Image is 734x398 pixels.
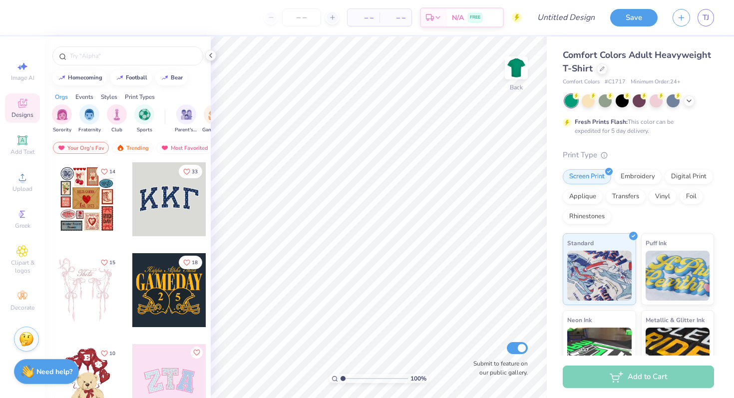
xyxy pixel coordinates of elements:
button: Like [179,256,202,269]
span: N/A [452,12,464,23]
span: 100 % [410,374,426,383]
span: Neon Ink [567,315,592,325]
div: Trending [112,142,153,154]
span: 18 [192,260,198,265]
div: Events [75,92,93,101]
span: Comfort Colors [563,78,600,86]
div: bear [171,75,183,80]
span: Decorate [10,304,34,312]
button: Like [179,165,202,178]
div: Print Types [125,92,155,101]
a: TJ [698,9,714,26]
img: most_fav.gif [57,144,65,151]
button: Like [96,165,120,178]
span: Upload [12,185,32,193]
div: filter for Parent's Weekend [175,104,198,134]
div: filter for Sorority [52,104,72,134]
strong: Need help? [36,367,72,377]
img: trend_line.gif [58,75,66,81]
img: Neon Ink [567,328,632,378]
button: Like [191,347,203,359]
img: trend_line.gif [116,75,124,81]
div: Foil [680,189,703,204]
span: Greek [15,222,30,230]
span: Parent's Weekend [175,126,198,134]
div: Embroidery [614,169,662,184]
span: Club [111,126,122,134]
img: Standard [567,251,632,301]
input: Try "Alpha" [69,51,197,61]
div: football [126,75,147,80]
strong: Fresh Prints Flash: [575,118,628,126]
button: filter button [134,104,154,134]
img: trending.gif [116,144,124,151]
img: Parent's Weekend Image [181,109,192,120]
button: Like [96,347,120,360]
button: football [110,70,152,85]
span: 15 [109,260,115,265]
img: Puff Ink [646,251,710,301]
span: Metallic & Glitter Ink [646,315,705,325]
img: trend_line.gif [161,75,169,81]
span: Sorority [53,126,71,134]
div: Digital Print [665,169,713,184]
img: Metallic & Glitter Ink [646,328,710,378]
span: Clipart & logos [5,259,40,275]
div: Applique [563,189,603,204]
div: Your Org's Fav [53,142,109,154]
button: bear [155,70,187,85]
div: Styles [101,92,117,101]
button: Save [610,9,658,26]
div: Transfers [606,189,646,204]
img: Club Image [111,109,122,120]
span: Game Day [202,126,225,134]
button: filter button [52,104,72,134]
div: Most Favorited [156,142,213,154]
span: Comfort Colors Adult Heavyweight T-Shirt [563,49,711,74]
span: Minimum Order: 24 + [631,78,681,86]
div: filter for Fraternity [78,104,101,134]
div: filter for Sports [134,104,154,134]
span: Designs [11,111,33,119]
button: filter button [175,104,198,134]
img: Back [506,58,526,78]
div: This color can be expedited for 5 day delivery. [575,117,698,135]
span: Sports [137,126,152,134]
img: most_fav.gif [161,144,169,151]
input: – – [282,8,321,26]
span: – – [354,12,373,23]
div: filter for Club [107,104,127,134]
button: filter button [107,104,127,134]
span: 33 [192,169,198,174]
img: Sports Image [139,109,150,120]
span: TJ [703,12,709,23]
div: homecoming [68,75,102,80]
div: Rhinestones [563,209,611,224]
span: # C1717 [605,78,626,86]
button: filter button [202,104,225,134]
span: Image AI [11,74,34,82]
div: filter for Game Day [202,104,225,134]
span: Fraternity [78,126,101,134]
button: filter button [78,104,101,134]
button: homecoming [52,70,107,85]
img: Sorority Image [56,109,68,120]
span: 14 [109,169,115,174]
div: Print Type [563,149,714,161]
span: Standard [567,238,594,248]
div: Back [510,83,523,92]
div: Vinyl [649,189,677,204]
img: Game Day Image [208,109,220,120]
span: 10 [109,351,115,356]
button: Like [96,256,120,269]
span: – – [385,12,405,23]
img: Fraternity Image [84,109,95,120]
div: Screen Print [563,169,611,184]
div: Orgs [55,92,68,101]
span: Puff Ink [646,238,667,248]
span: Add Text [10,148,34,156]
input: Untitled Design [529,7,603,27]
label: Submit to feature on our public gallery. [468,359,528,377]
span: FREE [470,14,480,21]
